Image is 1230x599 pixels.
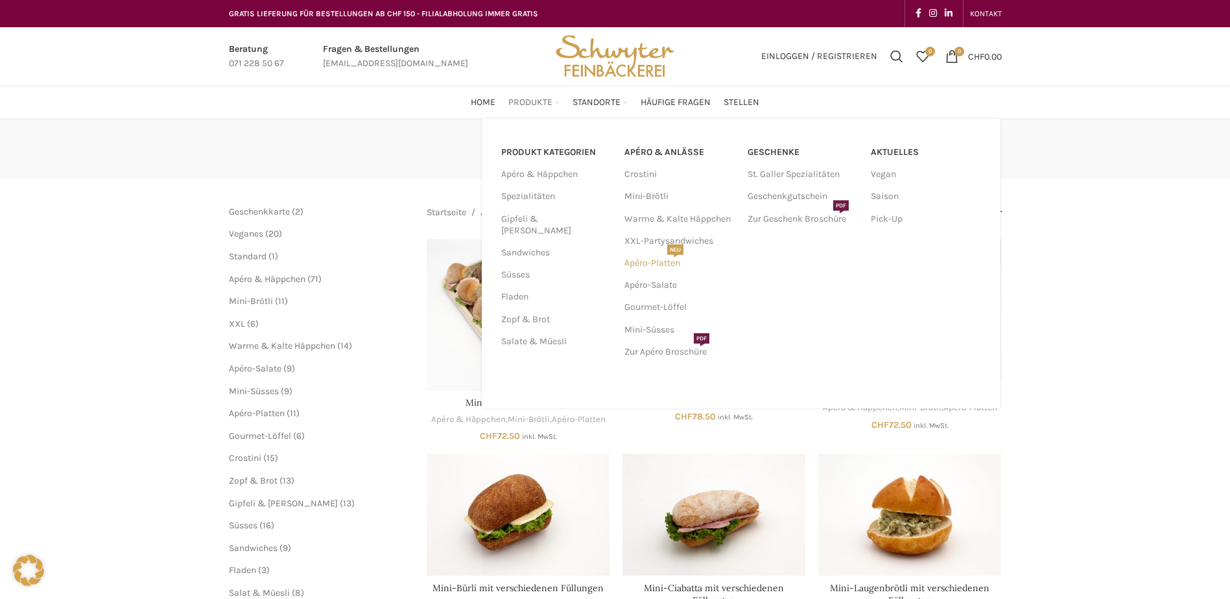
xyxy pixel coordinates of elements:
a: Apéro-Salate [229,363,281,374]
span: Apéro & Häppchen [229,274,305,285]
a: Pick-Up [871,208,981,230]
a: Instagram social link [925,5,941,23]
span: Standorte [573,97,621,109]
a: Infobox link [229,42,284,71]
span: 16 [263,520,271,531]
a: Mini-Brötli [508,414,550,426]
span: CHF [968,51,984,62]
a: 0 CHF0.00 [939,43,1008,69]
div: , , [427,414,609,426]
span: NEU [667,244,683,255]
a: XXL-Partysandwiches [624,230,735,252]
a: Linkedin social link [941,5,956,23]
div: Secondary navigation [964,1,1008,27]
span: 8 [295,587,301,598]
a: Saison [871,185,981,207]
span: 0 [925,47,935,56]
a: Spezialitäten [501,185,609,207]
bdi: 72.50 [480,430,520,441]
a: 0 [910,43,936,69]
span: CHF [480,430,497,441]
a: Süsses [229,520,257,531]
a: Geschenkgutschein [748,185,858,207]
span: CHF [871,419,889,430]
a: Site logo [551,50,678,61]
a: Sandwiches [229,543,278,554]
span: Gourmet-Löffel [229,430,291,441]
a: XXL [229,318,245,329]
span: 20 [268,228,279,239]
span: Fladen [229,565,256,576]
span: 13 [343,498,351,509]
a: Geschenkkarte [229,206,290,217]
span: Produkte [508,97,552,109]
a: Apéro & Häppchen [501,163,609,185]
a: APÉRO & ANLÄSSE [624,141,735,163]
bdi: 0.00 [968,51,1002,62]
a: Standard [229,251,266,262]
span: Home [471,97,495,109]
span: GRATIS LIEFERUNG FÜR BESTELLUNGEN AB CHF 150 - FILIALABHOLUNG IMMER GRATIS [229,9,538,18]
a: Salat & Müesli [229,587,290,598]
a: Zur Apéro BroschürePDF [624,341,735,363]
a: Apéro & Häppchen [480,206,557,220]
span: 11 [290,408,296,419]
a: Zopf & Brot [229,475,278,486]
span: Häufige Fragen [641,97,711,109]
span: PDF [694,333,709,344]
a: Sandwiches [501,242,609,264]
a: Apéro-Platten [552,414,606,426]
span: Gipfeli & [PERSON_NAME] [229,498,338,509]
a: Geschenke [748,141,858,163]
span: Stellen [724,97,759,109]
span: 6 [250,318,255,329]
a: Apéro-Salate [624,274,735,296]
a: Mini-Brötli [229,296,273,307]
span: 3 [261,565,266,576]
small: inkl. MwSt. [522,432,557,441]
span: 0 [954,47,964,56]
a: Home [471,89,495,115]
span: CHF [675,411,692,422]
a: Fladen [501,286,609,308]
a: Crostini [624,163,735,185]
span: 15 [266,452,275,464]
bdi: 78.50 [675,411,716,422]
a: Infobox link [323,42,468,71]
a: Crostini [229,452,261,464]
a: Apéro & Häppchen [431,414,506,426]
a: Zopf & Brot [501,309,609,331]
bdi: 72.50 [871,419,912,430]
div: Suchen [884,43,910,69]
a: Mini-Bürli mit verschiedenen Füllungen [427,454,609,576]
a: Mini-Ciabatta mit verschiedenen Füllungen [622,454,805,576]
a: Gipfeli & [PERSON_NAME] [501,208,609,242]
span: 9 [287,363,292,374]
nav: Breadcrumb [427,206,616,220]
span: 11 [278,296,285,307]
a: PRODUKT KATEGORIEN [501,141,609,163]
div: Meine Wunschliste [910,43,936,69]
a: Häufige Fragen [641,89,711,115]
a: Mini-Brötli Platte Classic [466,397,571,408]
span: 14 [340,340,349,351]
a: Mini-Brötli [624,185,735,207]
span: 1 [272,251,275,262]
a: Warme & Kalte Häppchen [229,340,335,351]
a: Gourmet-Löffel [624,296,735,318]
span: Veganes [229,228,263,239]
a: Stellen [724,89,759,115]
small: inkl. MwSt. [914,421,949,430]
a: Startseite [427,206,466,220]
a: Einloggen / Registrieren [755,43,884,69]
a: Mini-Laugenbrötli mit verschiedenen Füllungen [818,454,1001,576]
a: Mini-Süsses [229,386,279,397]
